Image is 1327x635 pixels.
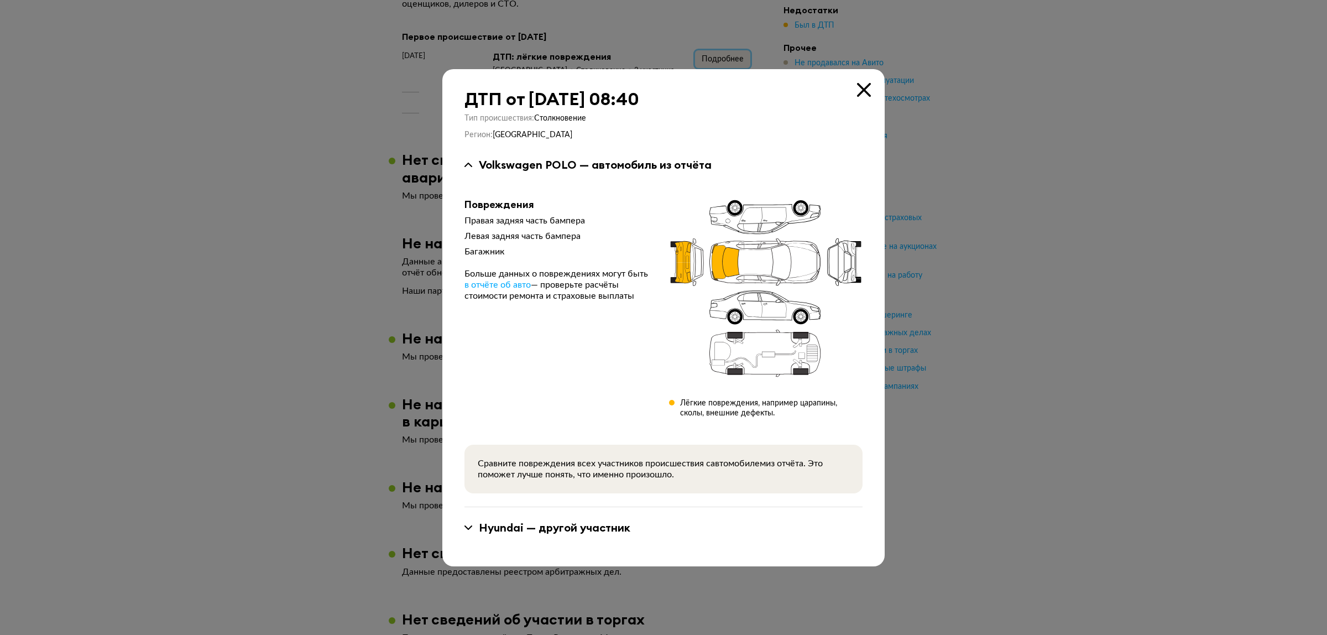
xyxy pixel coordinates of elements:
div: Hyundai — другой участник [479,521,630,535]
div: ДТП от [DATE] 08:40 [464,89,863,109]
div: Повреждения [464,199,651,211]
span: в отчёте об авто [464,280,531,289]
div: Лёгкие повреждения, например царапины, сколы, внешние дефекты. [680,398,863,418]
a: в отчёте об авто [464,279,531,290]
div: Тип происшествия : [464,113,863,123]
div: Левая задняя часть бампера [464,231,651,242]
div: Больше данных о повреждениях могут быть — проверьте расчёты стоимости ремонта и страховые выплаты [464,268,651,301]
span: [GEOGRAPHIC_DATA] [493,131,572,139]
span: Столкновение [534,114,586,122]
div: Volkswagen POLO — автомобиль из отчёта [479,158,712,172]
div: Сравните повреждения всех участников происшествия с автомобилем из отчёта. Это поможет лучше поня... [478,458,849,480]
div: Правая задняя часть бампера [464,215,651,226]
div: Регион : [464,130,863,140]
div: Багажник [464,246,651,257]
